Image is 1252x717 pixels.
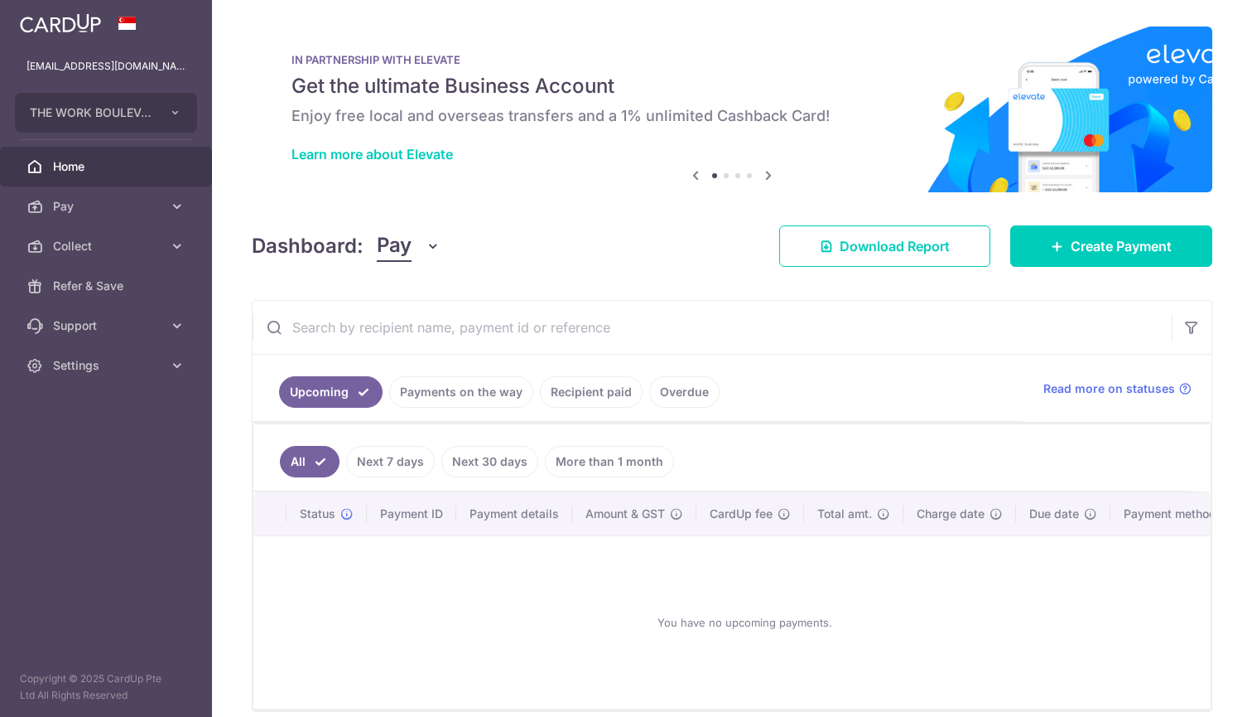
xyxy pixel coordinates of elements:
a: Overdue [649,376,720,408]
span: Home [53,158,162,175]
button: Pay [377,230,441,262]
img: CardUp [20,13,101,33]
span: Pay [377,230,412,262]
p: [EMAIL_ADDRESS][DOMAIN_NAME] [26,58,185,75]
span: Due date [1029,506,1079,522]
th: Payment details [456,492,572,535]
h6: Enjoy free local and overseas transfers and a 1% unlimited Cashback Card! [291,106,1173,126]
th: Payment ID [367,492,456,535]
a: Read more on statuses [1043,380,1192,397]
span: Status [300,506,335,522]
p: IN PARTNERSHIP WITH ELEVATE [291,53,1173,66]
span: Collect [53,238,162,254]
span: Support [53,317,162,334]
span: Create Payment [1071,236,1172,256]
span: Settings [53,357,162,374]
a: Learn more about Elevate [291,146,453,162]
span: Total amt. [817,506,872,522]
input: Search by recipient name, payment id or reference [253,301,1172,354]
a: Upcoming [279,376,383,408]
a: Create Payment [1010,225,1212,267]
a: Next 30 days [441,446,538,477]
a: All [280,446,339,477]
div: You have no upcoming payments. [273,550,1216,695]
h5: Get the ultimate Business Account [291,73,1173,99]
a: More than 1 month [545,446,674,477]
a: Download Report [779,225,990,267]
span: THE WORK BOULEVARD PTE. LTD. [30,104,152,121]
span: Pay [53,198,162,215]
span: Charge date [917,506,985,522]
th: Payment method [1110,492,1236,535]
span: Download Report [840,236,950,256]
a: Payments on the way [389,376,533,408]
span: Refer & Save [53,278,162,294]
span: CardUp fee [710,506,773,522]
h4: Dashboard: [252,231,364,261]
a: Recipient paid [540,376,643,408]
button: THE WORK BOULEVARD PTE. LTD. [15,93,197,133]
span: Amount & GST [585,506,665,522]
img: Renovation banner [252,27,1212,192]
span: Read more on statuses [1043,380,1175,397]
a: Next 7 days [346,446,435,477]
